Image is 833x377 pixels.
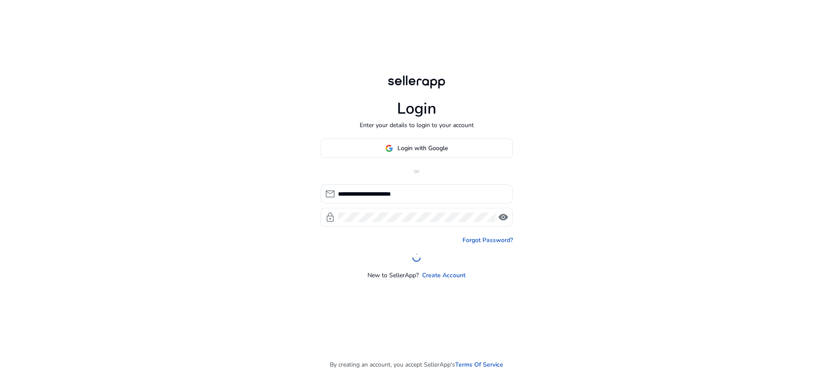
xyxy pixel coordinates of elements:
a: Forgot Password? [462,236,513,245]
h1: Login [397,99,436,118]
button: Login with Google [321,138,513,158]
p: Enter your details to login to your account [360,121,474,130]
span: Login with Google [397,144,448,153]
p: New to SellerApp? [367,271,419,280]
a: Terms Of Service [455,360,503,369]
img: google-logo.svg [385,144,393,152]
p: or [321,167,513,176]
a: Create Account [422,271,466,280]
span: visibility [498,212,508,223]
span: lock [325,212,335,223]
span: mail [325,189,335,199]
